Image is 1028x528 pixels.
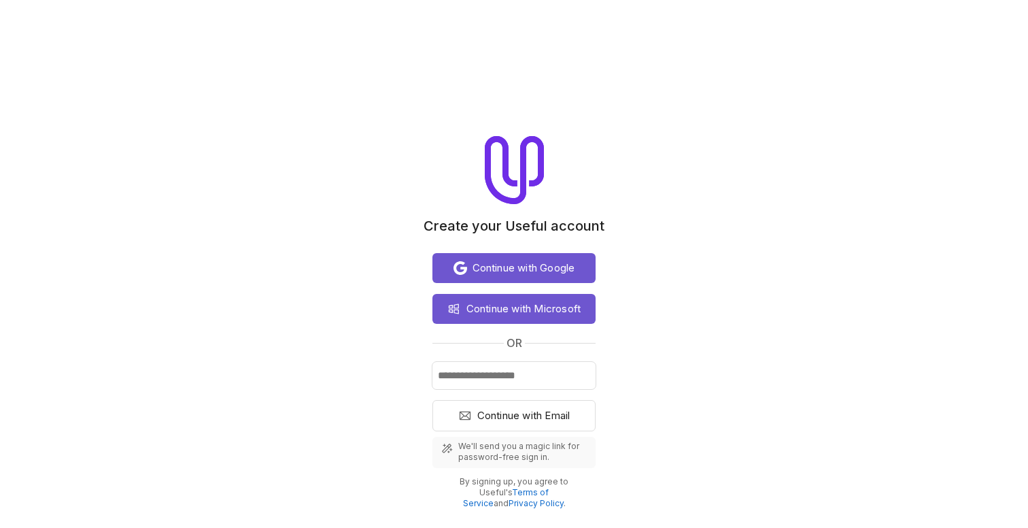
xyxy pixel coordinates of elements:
a: Terms of Service [463,487,549,508]
h1: Create your Useful account [424,218,604,234]
span: Continue with Email [477,408,570,424]
a: Privacy Policy [509,498,564,508]
span: Continue with Google [473,260,575,276]
input: Email [432,362,596,389]
button: Continue with Email [432,400,596,431]
button: Continue with Microsoft [432,294,596,324]
p: By signing up, you agree to Useful's and . [443,476,585,509]
span: Continue with Microsoft [466,301,581,317]
button: Continue with Google [432,253,596,283]
span: or [507,335,522,351]
span: We'll send you a magic link for password-free sign in. [458,441,587,463]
